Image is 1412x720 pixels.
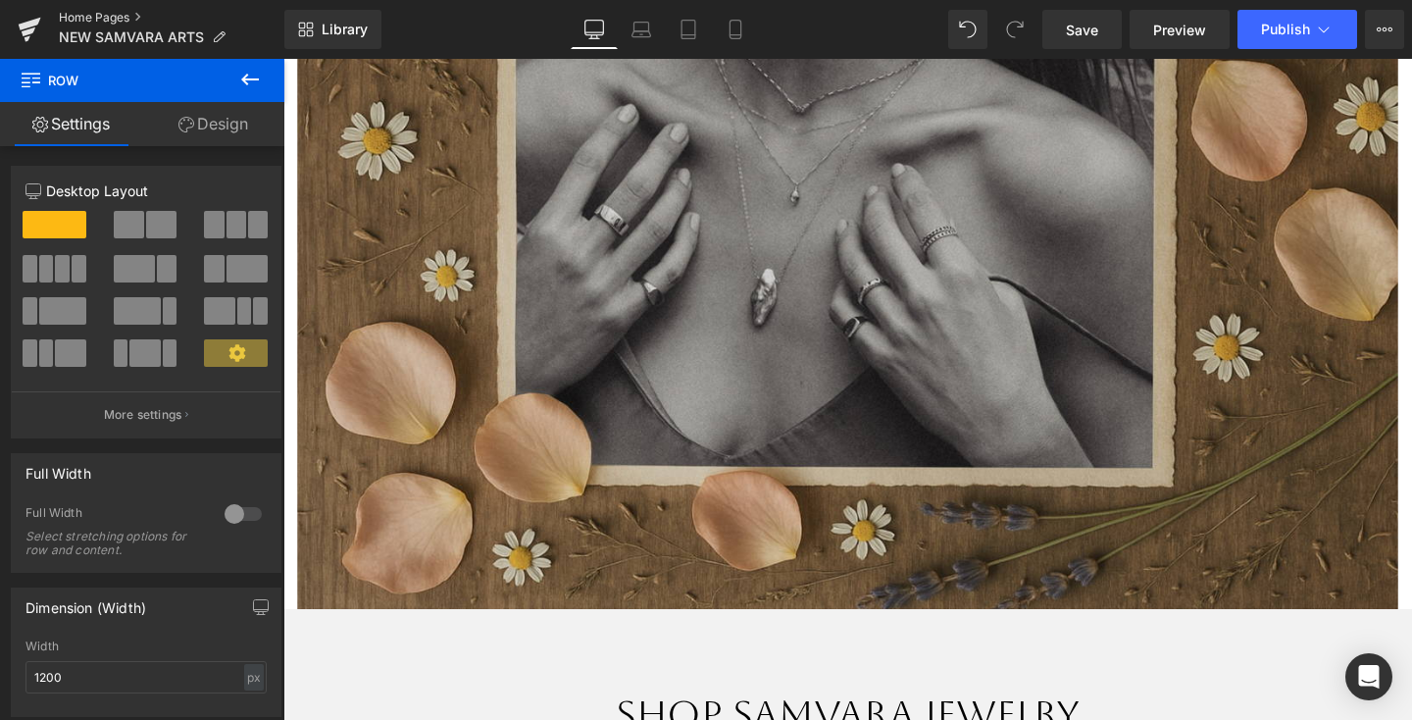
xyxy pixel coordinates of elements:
[142,102,284,146] a: Design
[244,664,264,691] div: px
[25,640,267,653] div: Width
[1153,20,1206,40] span: Preview
[1130,10,1230,49] a: Preview
[25,589,146,616] div: Dimension (Width)
[10,667,1177,711] h1: Shop SAMVARA Jewelry
[322,21,368,38] span: Library
[948,10,987,49] button: Undo
[995,10,1034,49] button: Redo
[1237,10,1357,49] button: Publish
[25,661,267,694] input: auto
[12,391,280,437] button: More settings
[59,10,284,26] a: Home Pages
[284,10,381,49] a: New Library
[712,10,759,49] a: Mobile
[665,10,712,49] a: Tablet
[59,29,204,45] span: NEW SAMVARA ARTS
[1261,22,1310,37] span: Publish
[618,10,665,49] a: Laptop
[1345,653,1392,700] div: Open Intercom Messenger
[571,10,618,49] a: Desktop
[25,454,91,482] div: Full Width
[25,530,202,557] div: Select stretching options for row and content.
[20,59,216,102] span: Row
[1066,20,1098,40] span: Save
[25,180,267,201] p: Desktop Layout
[104,406,182,424] p: More settings
[25,505,205,526] div: Full Width
[1365,10,1404,49] button: More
